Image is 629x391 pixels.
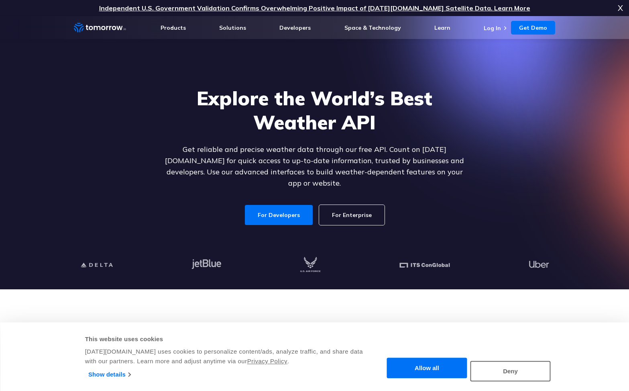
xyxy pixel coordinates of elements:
a: Learn [434,24,450,31]
a: Solutions [219,24,246,31]
a: Log In [484,25,501,32]
a: Get Demo [511,21,555,35]
a: Developers [279,24,311,31]
a: Space & Technology [344,24,401,31]
p: Get reliable and precise weather data through our free API. Count on [DATE][DOMAIN_NAME] for quic... [160,144,470,189]
div: [DATE][DOMAIN_NAME] uses cookies to personalize content/ads, analyze traffic, and share data with... [85,347,364,366]
a: For Enterprise [319,205,385,225]
h1: Explore the World’s Best Weather API [160,86,470,134]
a: Independent U.S. Government Validation Confirms Overwhelming Positive Impact of [DATE][DOMAIN_NAM... [99,4,530,12]
button: Deny [470,361,551,381]
a: Show details [88,368,130,381]
a: Products [161,24,186,31]
a: Home link [74,22,126,34]
a: For Developers [245,205,313,225]
a: Privacy Policy [247,358,287,364]
h2: Leverage [DATE][DOMAIN_NAME]’s Free Weather API [74,321,556,337]
button: Allow all [387,358,467,379]
div: This website uses cookies [85,334,364,344]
